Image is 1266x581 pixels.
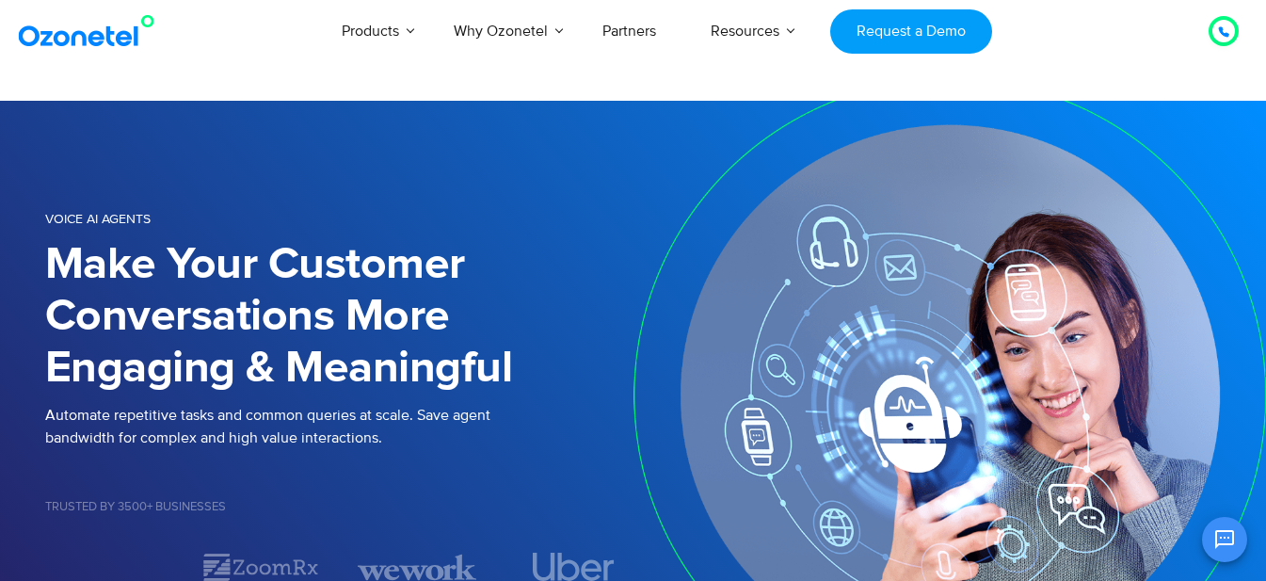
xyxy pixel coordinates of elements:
span: Voice AI Agents [45,211,151,227]
div: 1 / 7 [45,556,164,578]
h5: Trusted by 3500+ Businesses [45,501,633,513]
img: uber [533,553,615,581]
h1: Make Your Customer Conversations More Engaging & Meaningful [45,239,633,395]
div: 4 / 7 [514,553,633,581]
p: Automate repetitive tasks and common queries at scale. Save agent bandwidth for complex and high ... [45,404,633,449]
a: Request a Demo [830,9,991,54]
button: Open chat [1202,517,1247,562]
